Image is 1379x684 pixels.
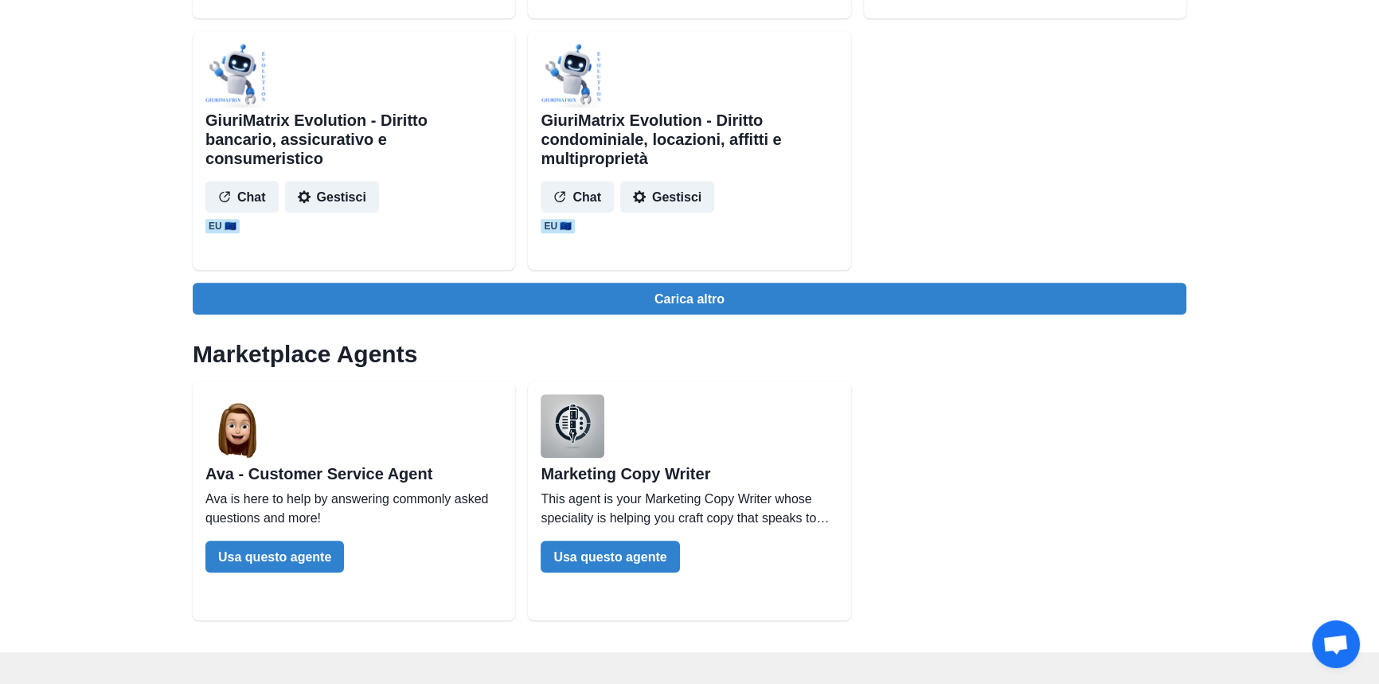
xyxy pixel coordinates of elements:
p: This agent is your Marketing Copy Writer whose speciality is helping you craft copy that speaks t... [541,490,838,528]
img: user%2F1706%2F0926329c-a16f-4a73-afb0-811ef6f00349 [541,44,604,107]
button: Gestisci [285,181,379,213]
h2: GiuriMatrix Evolution - Diritto bancario, assicurativo e consumeristico [205,111,502,168]
button: Carica altro [193,283,1186,315]
img: user%2F1706%2F7e4717fa-e94c-4117-9913-2f1fb1420bed [205,44,269,107]
button: Chat [541,181,614,213]
img: user%2F2%2Fb7ac5808-39ff-453c-8ce1-b371fabf5c1b [205,394,269,458]
button: Usa questo agente [205,541,344,573]
button: Usa questo agente [541,541,679,573]
h2: Marketplace Agents [193,340,1186,369]
h2: Ava - Customer Service Agent [205,464,502,483]
div: Aprire la chat [1312,620,1360,668]
button: Chat [205,181,279,213]
img: user%2F2%2Fdef768d2-bb31-48e1-a725-94a4e8c437fd [541,394,604,458]
span: EU 🇪🇺 [541,219,575,233]
button: Gestisci [620,181,714,213]
h2: GiuriMatrix Evolution - Diritto condominiale, locazioni, affitti e multiproprietà [541,111,838,168]
span: EU 🇪🇺 [205,219,240,233]
p: Ava is here to help by answering commonly asked questions and more! [205,490,502,528]
h2: Marketing Copy Writer [541,464,838,483]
